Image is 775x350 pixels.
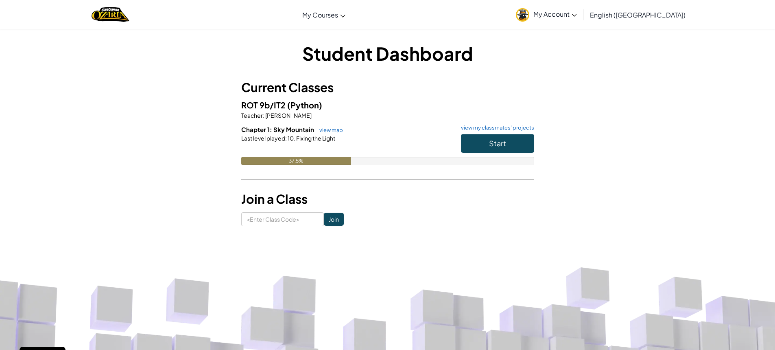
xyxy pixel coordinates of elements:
[241,157,351,165] div: 37.5%
[264,112,312,119] span: [PERSON_NAME]
[241,100,287,110] span: ROT 9b/IT2
[241,125,315,133] span: Chapter 1: Sky Mountain
[287,134,295,142] span: 10.
[298,4,349,26] a: My Courses
[92,6,129,23] a: Ozaria by CodeCombat logo
[457,125,534,130] a: view my classmates' projects
[241,78,534,97] h3: Current Classes
[241,112,263,119] span: Teacher
[285,134,287,142] span: :
[287,100,322,110] span: (Python)
[302,11,338,19] span: My Courses
[461,134,534,153] button: Start
[489,139,506,148] span: Start
[263,112,264,119] span: :
[516,8,529,22] img: avatar
[241,212,324,226] input: <Enter Class Code>
[295,134,335,142] span: Fixing the Light
[512,2,581,27] a: My Account
[92,6,129,23] img: Home
[241,190,534,208] h3: Join a Class
[241,134,285,142] span: Last level played
[324,213,344,226] input: Join
[586,4,690,26] a: English ([GEOGRAPHIC_DATA])
[241,41,534,66] h1: Student Dashboard
[590,11,685,19] span: English ([GEOGRAPHIC_DATA])
[315,127,343,133] a: view map
[533,10,577,18] span: My Account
